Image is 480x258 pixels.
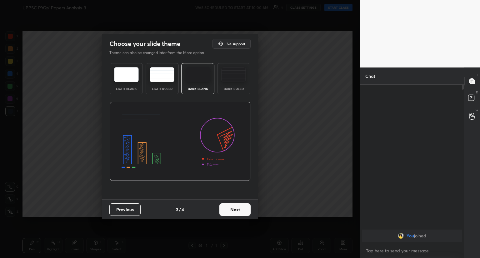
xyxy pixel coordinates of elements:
img: lightTheme.e5ed3b09.svg [114,67,139,82]
img: darkThemeBanner.d06ce4a2.svg [110,102,251,181]
h5: Live support [224,42,245,46]
img: lightRuledTheme.5fabf969.svg [150,67,174,82]
p: Theme can also be changed later from the More option [109,50,211,56]
span: joined [414,233,426,238]
p: D [476,90,478,95]
img: b7ff81f82511446cb470fc7d5bf18fca.jpg [398,233,404,239]
p: Chat [360,68,380,84]
button: Previous [109,203,141,216]
h4: 4 [182,206,184,213]
img: darkRuledTheme.de295e13.svg [221,67,246,82]
div: Dark Blank [185,87,210,90]
div: grid [360,228,464,243]
button: Next [219,203,251,216]
p: T [476,72,478,77]
p: G [476,107,478,112]
div: Light Ruled [150,87,175,90]
img: darkTheme.f0cc69e5.svg [186,67,210,82]
h4: / [179,206,181,213]
h2: Choose your slide theme [109,40,180,48]
div: Light Blank [114,87,139,90]
div: Dark Ruled [221,87,246,90]
span: You [407,233,414,238]
h4: 3 [176,206,178,213]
